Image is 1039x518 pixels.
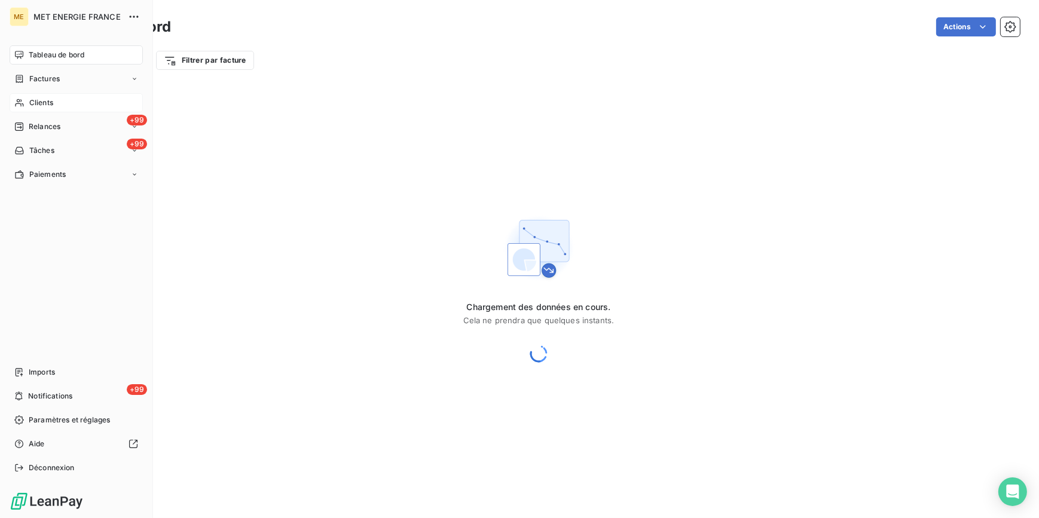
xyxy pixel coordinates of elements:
img: First time [500,210,577,287]
a: Factures [10,69,143,88]
span: Chargement des données en cours. [463,301,615,313]
button: Filtrer par facture [156,51,254,70]
span: Relances [29,121,60,132]
div: ME [10,7,29,26]
a: Clients [10,93,143,112]
span: Notifications [28,391,72,401]
a: Paiements [10,165,143,184]
span: MET ENERGIE FRANCE [33,12,121,22]
span: +99 [127,115,147,125]
span: Paiements [29,169,66,180]
span: Paramètres et réglages [29,415,110,425]
div: Open Intercom Messenger [998,477,1027,506]
span: Factures [29,73,60,84]
img: Logo LeanPay [10,492,84,511]
span: +99 [127,139,147,149]
span: Imports [29,367,55,378]
a: Paramètres et réglages [10,410,143,430]
span: Clients [29,97,53,108]
span: Déconnexion [29,462,75,473]
button: Actions [936,17,996,36]
span: Aide [29,439,45,449]
a: Aide [10,434,143,453]
a: +99Tâches [10,141,143,160]
span: Tableau de bord [29,50,84,60]
a: Tableau de bord [10,45,143,65]
span: Tâches [29,145,54,156]
a: +99Relances [10,117,143,136]
span: +99 [127,384,147,395]
a: Imports [10,363,143,382]
span: Cela ne prendra que quelques instants. [463,315,615,325]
